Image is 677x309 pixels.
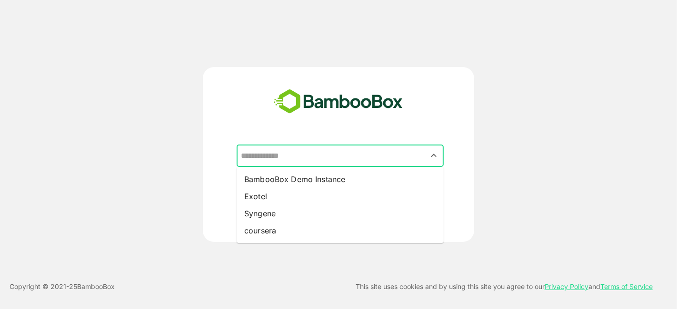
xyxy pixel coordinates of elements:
button: Close [428,149,440,162]
li: Exotel [237,188,444,205]
li: coursera [237,222,444,239]
a: Privacy Policy [545,282,588,290]
li: Syngene [237,205,444,222]
a: Terms of Service [600,282,653,290]
p: Copyright © 2021- 25 BambooBox [10,281,115,292]
p: This site uses cookies and by using this site you agree to our and [356,281,653,292]
img: bamboobox [269,86,408,117]
li: BambooBox Demo Instance [237,171,444,188]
